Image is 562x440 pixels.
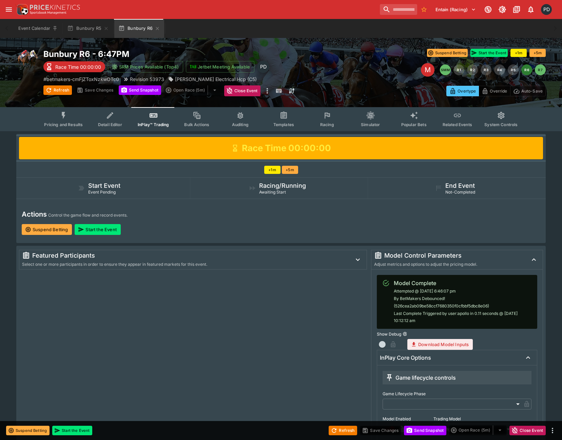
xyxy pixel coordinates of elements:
[440,64,546,75] nav: pagination navigation
[433,414,531,424] label: Trading Model
[130,76,164,83] p: Revision 53973
[431,4,480,15] button: Select Tenant
[539,2,554,17] button: Paul Dicioccio
[3,3,15,16] button: open drawer
[30,11,66,14] img: Sportsbook Management
[385,374,456,382] div: Game lifecycle controls
[443,122,472,127] span: Related Events
[264,166,280,174] button: +1m
[419,4,429,15] button: No Bookmarks
[259,182,306,189] h5: Racing/Running
[190,63,196,70] img: jetbet-logo.svg
[470,49,508,57] button: Start the Event
[494,64,505,75] button: R4
[401,122,427,127] span: Popular Bets
[404,426,446,435] button: Send Snapshot
[380,354,431,361] h6: InPlay Core Options
[30,5,80,10] img: PriceKinetics
[421,63,434,77] div: Edit Meeting
[43,49,295,59] h2: Copy To Clipboard
[529,49,546,57] button: +5m
[394,288,518,323] span: Attempted @ [DATE] 6:46:07 pm By BetMakers Debounced! (526cea2ab09be58ccf7680350f0cfbbf5dbc8e06) ...
[449,425,507,435] div: split button
[44,122,83,127] span: Pricing and Results
[446,86,546,96] div: Start From
[52,426,92,435] button: Start the Event
[259,189,286,195] span: Awaiting Start
[98,122,122,127] span: Detail Editor
[6,426,50,435] button: Suspend Betting
[75,224,120,235] button: Start the Event
[88,189,116,195] span: Event Pending
[263,85,271,96] button: more
[458,87,476,95] p: Overtype
[383,414,429,424] label: Model Enabled
[257,61,269,73] div: Paul Di Cioccio
[525,3,537,16] button: Notifications
[22,252,346,260] div: Featured Participants
[535,64,546,75] button: R7
[108,61,183,73] button: SRM Prices Available (Top4)
[43,76,119,83] p: Copy To Clipboard
[242,142,331,154] h1: Race Time 00:00:00
[446,86,479,96] button: Overtype
[320,122,334,127] span: Racing
[508,64,519,75] button: R5
[22,262,207,267] span: Select one or more participants in order to ensure they appear in featured markets for this event.
[541,4,552,15] div: Paul Dicioccio
[184,122,209,127] span: Bulk Actions
[168,76,257,83] div: Nixon Electrical Hcp (C5)
[510,86,546,96] button: Auto-Save
[15,3,28,16] img: PriceKinetics Logo
[509,426,546,435] button: Close Event
[119,85,161,95] button: Send Snapshot
[440,64,451,75] button: SMM
[16,49,38,71] img: horse_racing.png
[63,19,113,38] button: Bunbury R5
[510,49,527,57] button: +1m
[329,426,357,435] button: Refresh
[484,122,518,127] span: System Controls
[39,107,523,131] div: Event type filters
[496,3,508,16] button: Toggle light/dark mode
[88,182,120,189] h5: Start Event
[114,19,164,38] button: Bunbury R6
[394,279,532,287] div: Model Complete
[273,122,294,127] span: Templates
[43,85,72,95] button: Refresh
[407,339,473,350] button: Download Model Inputs
[232,122,249,127] span: Auditing
[467,64,478,75] button: R2
[482,3,494,16] button: Connected to PK
[22,224,72,235] button: Suspend Betting
[374,262,477,267] span: Adjust metrics and options to adjust the pricing model.
[548,426,557,435] button: more
[445,182,475,189] h5: End Event
[481,64,491,75] button: R3
[282,166,298,174] button: +5m
[403,332,407,336] button: Show Debug
[14,19,62,38] button: Event Calendar
[22,210,47,219] h4: Actions
[374,252,522,260] div: Model Control Parameters
[377,331,401,337] p: Show Debug
[138,122,169,127] span: InPlay™ Trading
[383,388,531,399] label: Game Lifecycle Phase
[380,4,417,15] input: search
[510,3,523,16] button: Documentation
[479,86,510,96] button: Override
[427,49,468,57] button: Suspend Betting
[224,85,260,96] button: Close Event
[175,76,257,83] p: [PERSON_NAME] Electrical Hcp (C5)
[55,63,101,71] p: Race Time 00:00:00
[164,85,221,95] div: split button
[186,61,254,73] button: Jetbet Meeting Available
[361,122,380,127] span: Simulator
[490,87,507,95] p: Override
[521,64,532,75] button: R6
[453,64,464,75] button: R1
[521,87,543,95] p: Auto-Save
[48,212,128,219] p: Control the game flow and record events.
[445,189,475,195] span: Not-Completed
